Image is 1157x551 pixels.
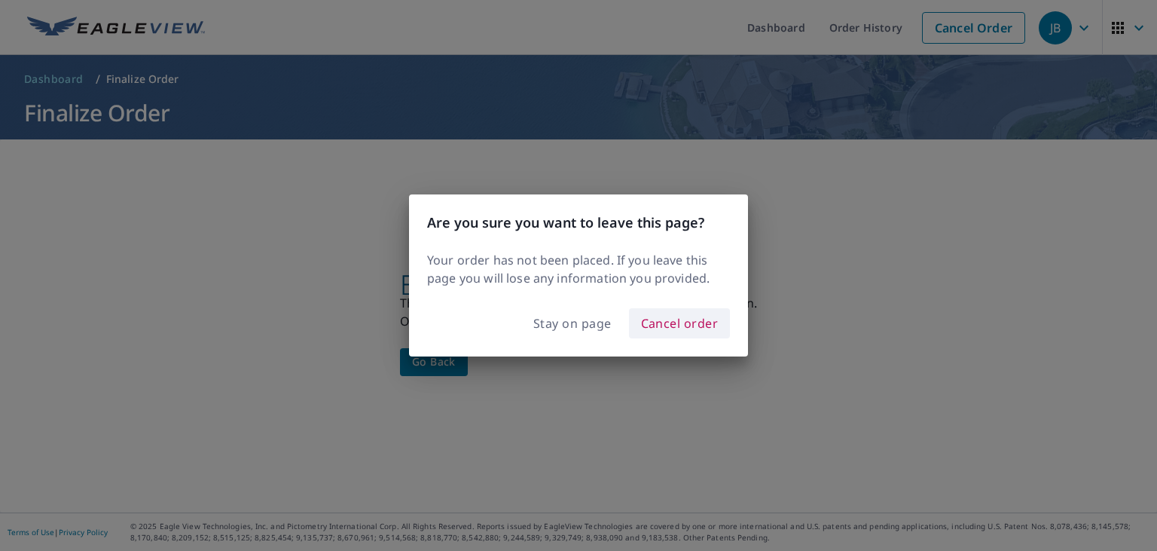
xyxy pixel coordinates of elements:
[522,309,623,338] button: Stay on page
[533,313,612,334] span: Stay on page
[427,213,730,233] h3: Are you sure you want to leave this page?
[427,251,730,287] p: Your order has not been placed. If you leave this page you will lose any information you provided.
[629,308,731,338] button: Cancel order
[641,313,719,334] span: Cancel order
